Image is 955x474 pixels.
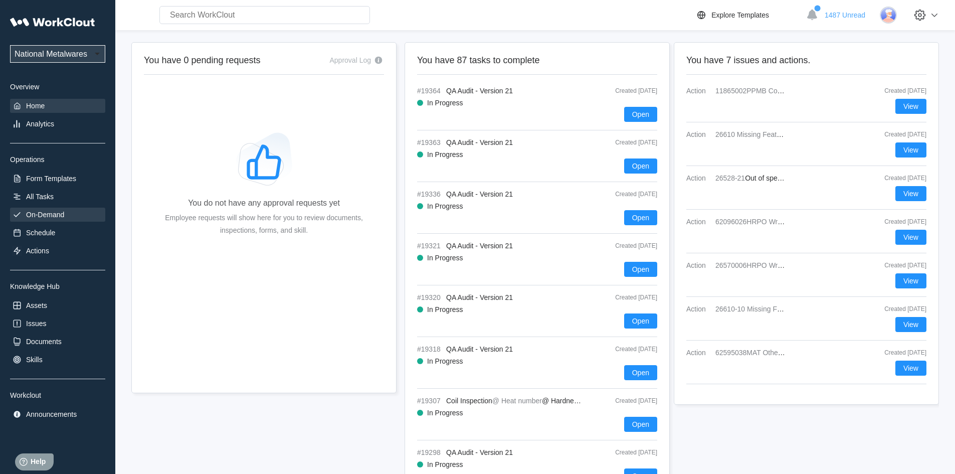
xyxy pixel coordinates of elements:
[26,356,43,364] div: Skills
[10,407,105,421] a: Announcements
[159,6,370,24] input: Search WorkClout
[895,273,926,288] button: View
[632,214,649,221] span: Open
[624,210,657,225] button: Open
[715,87,767,95] mark: 11865002PPMB
[903,190,918,197] span: View
[632,369,649,376] span: Open
[417,345,442,353] span: #19318
[632,111,649,118] span: Open
[715,130,735,138] mark: 26610
[632,318,649,325] span: Open
[876,305,926,312] div: Created [DATE]
[592,294,657,301] div: Created [DATE]
[715,174,745,182] mark: 26528-21
[427,254,463,262] div: In Progress
[26,229,55,237] div: Schedule
[876,218,926,225] div: Created [DATE]
[715,305,745,313] mark: 26610-10
[427,460,463,468] div: In Progress
[427,357,463,365] div: In Progress
[10,117,105,131] a: Analytics
[10,172,105,186] a: Form Templates
[895,361,926,376] button: View
[715,218,767,226] mark: 62096026HRPO
[876,349,926,356] div: Created [DATE]
[446,397,492,405] span: Coil Inspection
[903,277,918,284] span: View
[769,218,832,226] mark: Wrong Part Shipped
[427,99,463,107] div: In Progress
[427,409,463,417] div: In Progress
[492,397,542,405] mark: @ Heat number
[446,190,513,198] span: QA Audit - Version 21
[10,208,105,222] a: On-Demand
[624,107,657,122] button: Open
[592,242,657,249] div: Created [DATE]
[26,247,49,255] div: Actions
[26,175,76,183] div: Form Templates
[10,391,105,399] div: Workclout
[26,120,54,128] div: Analytics
[10,335,105,349] a: Documents
[427,305,463,313] div: In Progress
[592,346,657,353] div: Created [DATE]
[10,353,105,367] a: Skills
[876,87,926,94] div: Created [DATE]
[26,410,77,418] div: Announcements
[903,234,918,241] span: View
[26,193,54,201] div: All Tasks
[26,338,62,346] div: Documents
[542,397,622,405] span: @ Hardness (Rockwell B)
[10,190,105,204] a: All Tasks
[895,230,926,245] button: View
[10,99,105,113] a: Home
[624,313,657,329] button: Open
[903,321,918,328] span: View
[10,317,105,331] a: Issues
[26,211,64,219] div: On-Demand
[895,142,926,157] button: View
[446,138,513,146] span: QA Audit - Version 21
[624,159,657,174] button: Open
[592,191,657,198] div: Created [DATE]
[592,139,657,146] div: Created [DATE]
[632,266,649,273] span: Open
[880,7,897,24] img: user-3.png
[624,262,657,277] button: Open
[427,150,463,159] div: In Progress
[417,55,657,66] h2: You have 87 tasks to complete
[446,448,513,456] span: QA Audit - Version 21
[26,301,47,309] div: Assets
[10,83,105,91] div: Overview
[769,261,832,269] mark: Wrong Part Shipped
[762,349,780,357] mark: Other
[737,130,787,138] mark: Missing Feature
[446,293,513,301] span: QA Audit - Version 21
[825,11,865,19] span: 1487 Unread
[10,298,105,312] a: Assets
[903,103,918,110] span: View
[417,138,442,146] span: #19363
[417,293,442,301] span: #19320
[715,349,761,357] mark: 62595038MAT
[715,261,767,269] mark: 26570006HRPO
[695,9,801,21] a: Explore Templates
[10,155,105,164] div: Operations
[417,190,442,198] span: #19336
[632,421,649,428] span: Open
[592,397,657,404] div: Created [DATE]
[876,175,926,182] div: Created [DATE]
[446,242,513,250] span: QA Audit - Version 21
[144,55,261,66] h2: You have 0 pending requests
[329,56,371,64] div: Approval Log
[686,261,711,269] span: Action
[624,365,657,380] button: Open
[686,349,711,357] span: Action
[417,397,442,405] span: #19307
[745,174,825,182] span: Out of spec (dimensional)
[427,202,463,210] div: In Progress
[876,131,926,138] div: Created [DATE]
[188,199,340,208] div: You do not have any approval requests yet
